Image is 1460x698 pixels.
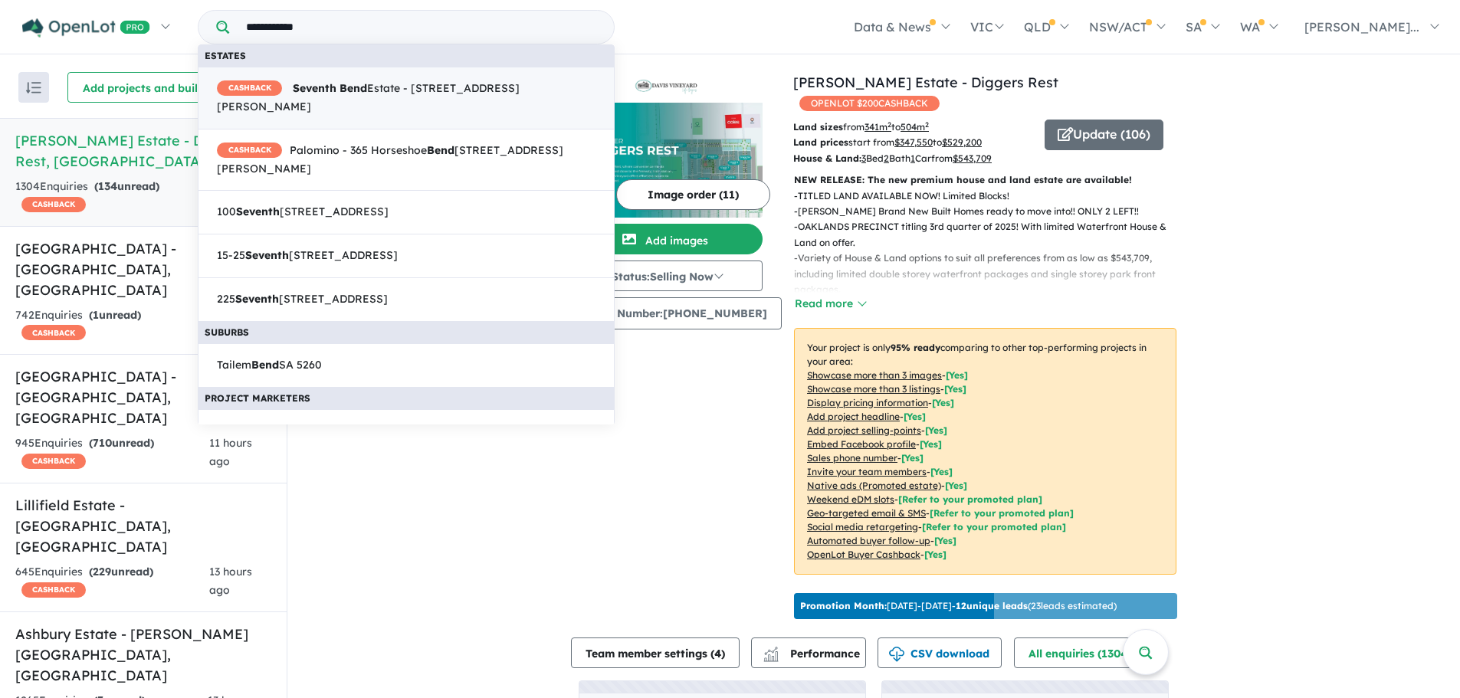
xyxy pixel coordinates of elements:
[198,343,615,388] a: TailemBendSA 5260
[1045,120,1163,150] button: Update (106)
[89,436,154,450] strong: ( unread)
[714,647,721,660] span: 4
[799,96,940,111] span: OPENLOT $ 200 CASHBACK
[217,142,595,179] span: Palomino - 365 Horseshoe [STREET_ADDRESS][PERSON_NAME]
[209,565,252,597] span: 13 hours ago
[807,493,894,505] u: Weekend eDM slots
[807,369,942,381] u: Showcase more than 3 images
[217,422,595,459] span: Elders Real Estate [PERSON_NAME][GEOGRAPHIC_DATA] | Tailem
[236,205,280,218] strong: Seventh
[217,247,398,265] span: 15-25 [STREET_ADDRESS]
[198,67,615,129] a: CASHBACK Seventh BendEstate - [STREET_ADDRESS][PERSON_NAME]
[340,81,367,95] strong: Bend
[920,438,942,450] span: [ Yes ]
[807,507,926,519] u: Geo-targeted email & SMS
[235,292,279,306] strong: Seventh
[427,143,454,157] strong: Bend
[924,549,947,560] span: [Yes]
[245,248,289,262] strong: Seventh
[763,651,779,661] img: bar-chart.svg
[93,308,99,322] span: 1
[15,130,271,172] h5: [PERSON_NAME] Estate - Diggers Rest , [GEOGRAPHIC_DATA]
[925,424,947,436] span: [ Yes ]
[15,563,209,600] div: 645 Enquir ies
[93,565,111,578] span: 229
[793,151,1033,166] p: Bed Bath Car from
[217,80,595,116] span: Estate - [STREET_ADDRESS][PERSON_NAME]
[934,535,956,546] span: [Yes]
[910,152,915,164] u: 1
[794,328,1176,575] p: Your project is only comparing to other top-performing projects in your area: - - - - - - - - - -...
[15,238,271,300] h5: [GEOGRAPHIC_DATA] - [GEOGRAPHIC_DATA] , [GEOGRAPHIC_DATA]
[807,521,918,533] u: Social media retargeting
[884,152,889,164] u: 2
[93,436,112,450] span: 710
[793,120,1033,135] p: from
[15,366,271,428] h5: [GEOGRAPHIC_DATA] - [GEOGRAPHIC_DATA] , [GEOGRAPHIC_DATA]
[198,277,615,322] a: 225Seventh[STREET_ADDRESS]
[800,600,887,611] b: Promotion Month:
[15,434,209,471] div: 945 Enquir ies
[793,74,1058,91] a: [PERSON_NAME] Estate - Diggers Rest
[217,143,282,158] span: CASHBACK
[891,121,929,133] span: to
[209,436,252,468] span: 11 hours ago
[945,480,967,491] span: [Yes]
[933,136,982,148] span: to
[794,172,1176,188] p: NEW RELEASE: The new premium house and land estate are available!
[794,295,866,313] button: Read more
[21,454,86,469] span: CASHBACK
[217,80,282,96] span: CASHBACK
[198,129,615,192] a: CASHBACKPalomino - 365 HorseshoeBend[STREET_ADDRESS][PERSON_NAME]
[807,480,941,491] u: Native ads (Promoted estate)
[901,452,924,464] span: [ Yes ]
[953,152,992,164] u: $ 543,709
[21,325,86,340] span: CASHBACK
[232,11,611,44] input: Try estate name, suburb, builder or developer
[807,452,897,464] u: Sales phone number
[793,136,848,148] b: Land prices
[800,599,1117,613] p: [DATE] - [DATE] - ( 23 leads estimated)
[901,121,929,133] u: 504 m
[89,565,153,578] strong: ( unread)
[205,50,246,61] b: Estates
[205,326,249,338] b: Suburbs
[930,507,1074,519] span: [Refer to your promoted plan]
[293,81,336,95] strong: Seventh
[922,521,1066,533] span: [Refer to your promoted plan]
[930,466,953,477] span: [ Yes ]
[764,647,778,655] img: line-chart.svg
[891,342,940,353] b: 95 % ready
[807,466,927,477] u: Invite your team members
[15,624,271,686] h5: Ashbury Estate - [PERSON_NAME][GEOGRAPHIC_DATA] , [GEOGRAPHIC_DATA]
[887,120,891,129] sup: 2
[865,121,891,133] u: 341 m
[198,409,615,472] a: Elders Real Estate [PERSON_NAME][GEOGRAPHIC_DATA] | TailemBend
[861,152,866,164] u: 3
[807,438,916,450] u: Embed Facebook profile
[807,535,930,546] u: Automated buyer follow-up
[15,495,271,557] h5: Lillifield Estate - [GEOGRAPHIC_DATA] , [GEOGRAPHIC_DATA]
[89,308,141,322] strong: ( unread)
[21,582,86,598] span: CASHBACK
[15,178,201,215] div: 1304 Enquir ies
[793,121,843,133] b: Land sizes
[67,72,236,103] button: Add projects and builders
[942,136,982,148] u: $ 529,200
[894,136,933,148] u: $ 347,550
[794,219,1189,251] p: - OAKLANDS PRECINCT titling 3rd quarter of 2025! With limited Waterfront House & Land on offer.
[807,424,921,436] u: Add project selling-points
[217,356,322,375] span: Tailem SA 5260
[794,204,1189,219] p: - [PERSON_NAME] Brand New Built Homes ready to move into!! ONLY 2 LEFT!!
[26,82,41,93] img: sort.svg
[898,493,1042,505] span: [Refer to your promoted plan]
[793,135,1033,150] p: start from
[889,647,904,662] img: download icon
[577,78,756,97] img: Davis Vineyard Estate - Diggers Rest Logo
[751,637,866,668] button: Performance
[571,637,740,668] button: Team member settings (4)
[571,297,782,329] button: Sales Number:[PHONE_NUMBER]
[198,234,615,278] a: 15-25Seventh[STREET_ADDRESS]
[794,188,1189,204] p: - TITLED LAND AVAILABLE NOW! Limited Blocks!
[794,251,1189,297] p: - Variety of House & Land options to suit all preferences from as low as $543,709, including limi...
